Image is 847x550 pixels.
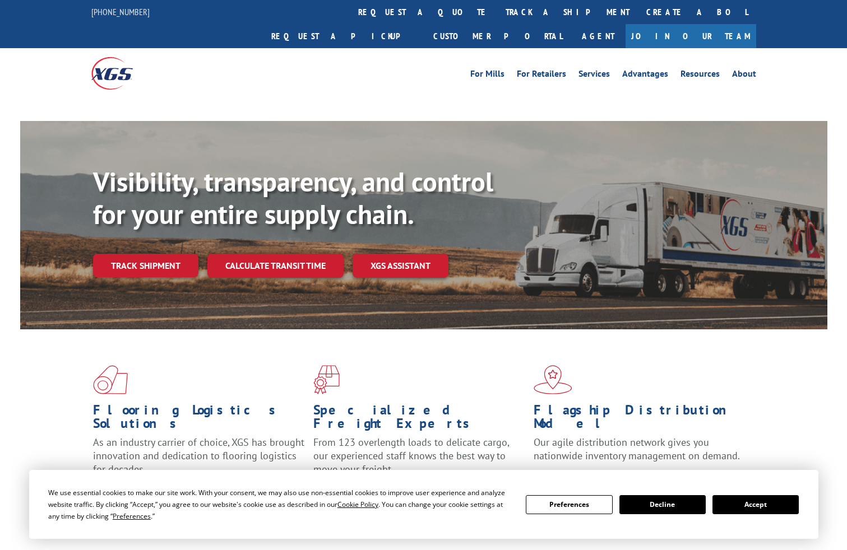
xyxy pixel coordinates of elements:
a: Request a pickup [263,24,425,48]
img: xgs-icon-flagship-distribution-model-red [534,365,572,394]
span: As an industry carrier of choice, XGS has brought innovation and dedication to flooring logistics... [93,436,304,476]
a: For Mills [470,69,505,82]
a: Advantages [622,69,668,82]
button: Preferences [526,495,612,514]
h1: Flooring Logistics Solutions [93,403,305,436]
p: From 123 overlength loads to delicate cargo, our experienced staff knows the best way to move you... [313,436,525,486]
h1: Flagship Distribution Model [534,403,746,436]
a: Track shipment [93,254,198,277]
a: XGS ASSISTANT [353,254,448,278]
a: Customer Portal [425,24,571,48]
a: For Retailers [517,69,566,82]
button: Decline [619,495,706,514]
button: Accept [712,495,799,514]
a: [PHONE_NUMBER] [91,6,150,17]
span: Cookie Policy [337,500,378,509]
a: About [732,69,756,82]
a: Agent [571,24,626,48]
a: Resources [681,69,720,82]
a: Services [578,69,610,82]
a: Join Our Team [626,24,756,48]
h1: Specialized Freight Experts [313,403,525,436]
img: xgs-icon-focused-on-flooring-red [313,365,340,394]
a: Calculate transit time [207,254,344,278]
img: xgs-icon-total-supply-chain-intelligence-red [93,365,128,394]
div: Cookie Consent Prompt [29,470,818,539]
span: Preferences [113,511,151,521]
b: Visibility, transparency, and control for your entire supply chain. [93,164,493,231]
span: Our agile distribution network gives you nationwide inventory management on demand. [534,436,740,462]
div: We use essential cookies to make our site work. With your consent, we may also use non-essential ... [48,487,512,522]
